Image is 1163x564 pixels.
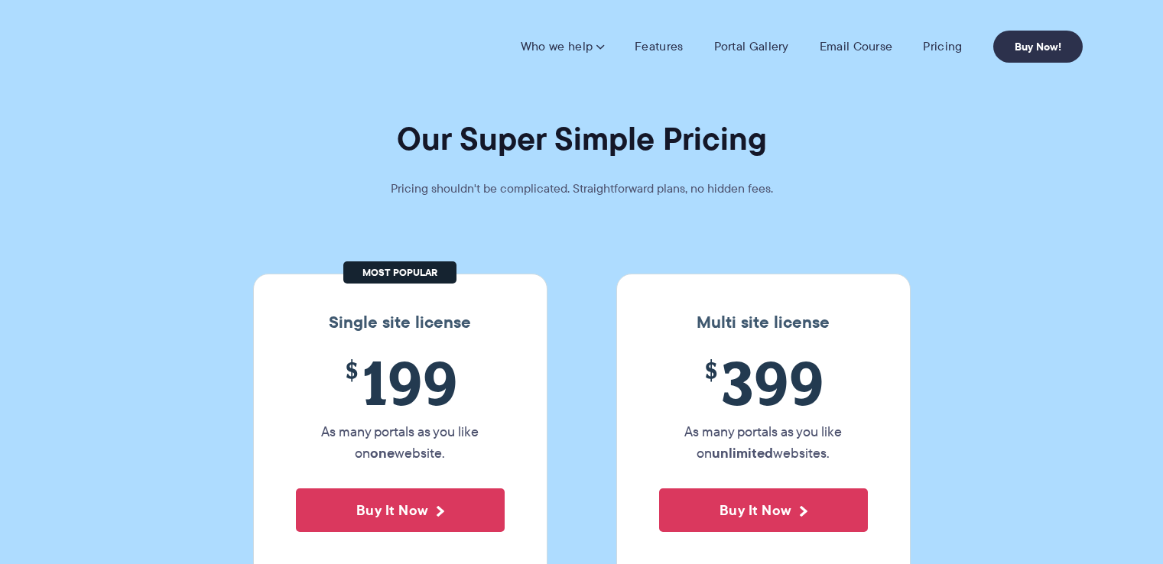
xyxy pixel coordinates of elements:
[714,39,789,54] a: Portal Gallery
[296,488,505,532] button: Buy It Now
[923,39,962,54] a: Pricing
[659,421,868,464] p: As many portals as you like on websites.
[370,442,395,463] strong: one
[296,348,505,417] span: 199
[296,421,505,464] p: As many portals as you like on website.
[521,39,604,54] a: Who we help
[993,31,1083,63] a: Buy Now!
[352,178,811,199] p: Pricing shouldn't be complicated. Straightforward plans, no hidden fees.
[269,313,531,332] h3: Single site license
[712,442,773,463] strong: unlimited
[632,313,895,332] h3: Multi site license
[659,488,868,532] button: Buy It Now
[820,39,893,54] a: Email Course
[659,348,868,417] span: 399
[635,39,683,54] a: Features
